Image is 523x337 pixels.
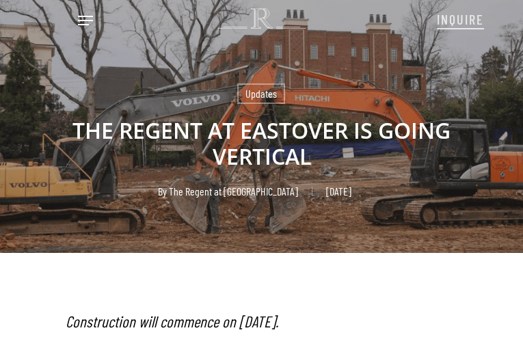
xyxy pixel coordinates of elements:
h1: THE REGENT AT EASTOVER IS GOING VERTICAL [31,104,492,183]
span: By [158,187,167,196]
em: Construction will commence on [DATE]. [66,312,278,331]
a: The Regent at [GEOGRAPHIC_DATA] [169,185,298,198]
span: [DATE] [312,187,365,196]
span: INQUIRE [437,11,484,27]
a: Updates [237,83,285,104]
a: INQUIRE [437,4,484,33]
a: Navigation Menu [78,14,93,27]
